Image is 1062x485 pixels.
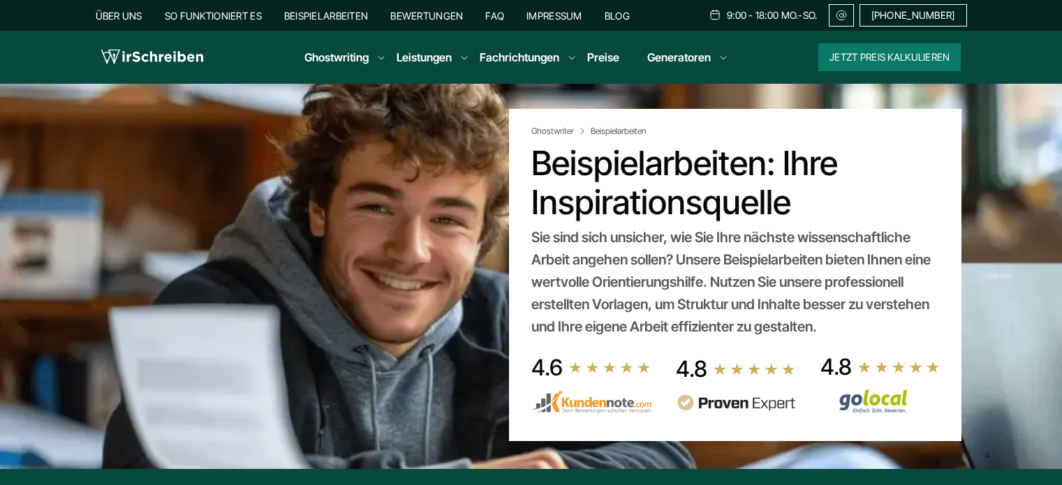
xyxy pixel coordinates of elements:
[713,362,796,376] img: stars
[568,361,651,375] img: stars
[397,49,452,66] a: Leistungen
[860,4,967,27] a: [PHONE_NUMBER]
[96,10,142,22] a: Über uns
[835,10,848,21] img: Email
[820,389,941,414] img: Wirschreiben Bewertungen
[390,10,463,22] a: Bewertungen
[165,10,262,22] a: So funktioniert es
[101,47,203,68] img: logo wirschreiben
[531,226,939,338] div: Sie sind sich unsicher, wie Sie Ihre nächste wissenschaftliche Arbeit angehen sollen? Unsere Beis...
[531,144,939,222] h1: Beispielarbeiten: Ihre Inspirationsquelle
[587,50,619,64] a: Preise
[676,355,707,383] div: 4.8
[709,9,721,20] img: Schedule
[526,10,582,22] a: Impressum
[857,360,941,374] img: stars
[304,49,369,66] a: Ghostwriting
[284,10,368,22] a: Beispielarbeiten
[871,10,955,21] span: [PHONE_NUMBER]
[531,126,588,137] a: Ghostwriter
[605,10,630,22] a: Blog
[485,10,504,22] a: FAQ
[820,353,852,381] div: 4.8
[727,10,818,21] span: 9:00 - 18:00 Mo.-So.
[480,49,559,66] a: Fachrichtungen
[647,49,711,66] a: Generatoren
[591,126,646,137] span: Beispielarbeiten
[818,43,961,71] button: Jetzt Preis kalkulieren
[676,394,796,412] img: provenexpert reviews
[531,354,563,382] div: 4.6
[531,390,651,414] img: kundennote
